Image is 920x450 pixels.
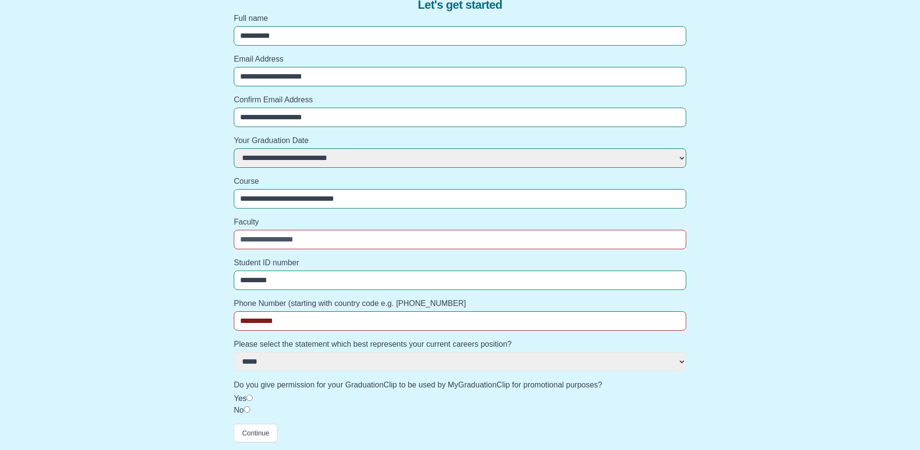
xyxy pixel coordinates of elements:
[234,216,686,228] label: Faculty
[234,135,686,146] label: Your Graduation Date
[234,257,686,269] label: Student ID number
[234,176,686,187] label: Course
[234,53,686,65] label: Email Address
[234,406,243,414] label: No
[234,338,686,350] label: Please select the statement which best represents your current careers position?
[234,298,686,309] label: Phone Number (starting with country code e.g. [PHONE_NUMBER]
[234,424,277,442] button: Continue
[234,13,686,24] label: Full name
[234,394,246,402] label: Yes
[234,379,686,391] label: Do you give permission for your GraduationClip to be used by MyGraduationClip for promotional pur...
[234,94,686,106] label: Confirm Email Address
